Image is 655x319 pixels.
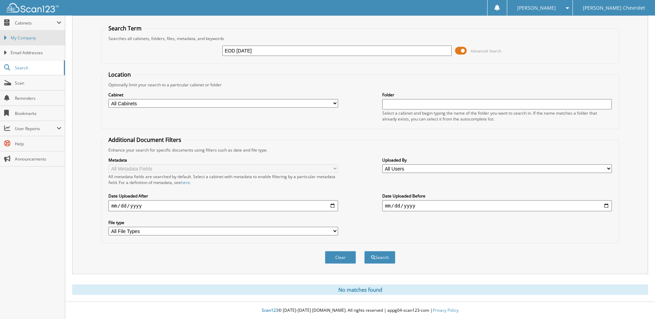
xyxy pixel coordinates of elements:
span: Scan123 [262,307,278,313]
div: Select a cabinet and begin typing the name of the folder you want to search in. If the name match... [382,110,612,122]
legend: Search Term [105,25,145,32]
button: Search [364,251,395,264]
div: No matches found [72,284,648,295]
span: Cabinets [15,20,57,26]
legend: Additional Document Filters [105,136,185,144]
span: [PERSON_NAME] [517,6,556,10]
span: My Company [11,35,61,41]
label: Cabinet [108,92,338,98]
div: Optionally limit your search to a particular cabinet or folder [105,82,615,88]
button: Clear [325,251,356,264]
img: scan123-logo-white.svg [7,3,59,12]
input: end [382,200,612,211]
div: Enhance your search for specific documents using filters such as date and file type. [105,147,615,153]
span: Advanced Search [471,48,501,54]
span: [PERSON_NAME] Chevrolet [583,6,645,10]
label: File type [108,220,338,225]
span: Scan [15,80,61,86]
span: Email Addresses [11,50,61,56]
div: Searches all cabinets, folders, files, metadata, and keywords [105,36,615,41]
a: Privacy Policy [433,307,459,313]
div: All metadata fields are searched by default. Select a cabinet with metadata to enable filtering b... [108,174,338,185]
a: here [181,180,190,185]
label: Uploaded By [382,157,612,163]
label: Metadata [108,157,338,163]
input: start [108,200,338,211]
span: Announcements [15,156,61,162]
span: Help [15,141,61,147]
span: Bookmarks [15,110,61,116]
span: Reminders [15,95,61,101]
div: © [DATE]-[DATE] [DOMAIN_NAME]. All rights reserved | appg04-scan123-com | [65,302,655,319]
label: Folder [382,92,612,98]
span: User Reports [15,126,57,132]
span: Search [15,65,60,71]
label: Date Uploaded Before [382,193,612,199]
legend: Location [105,71,134,78]
label: Date Uploaded After [108,193,338,199]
